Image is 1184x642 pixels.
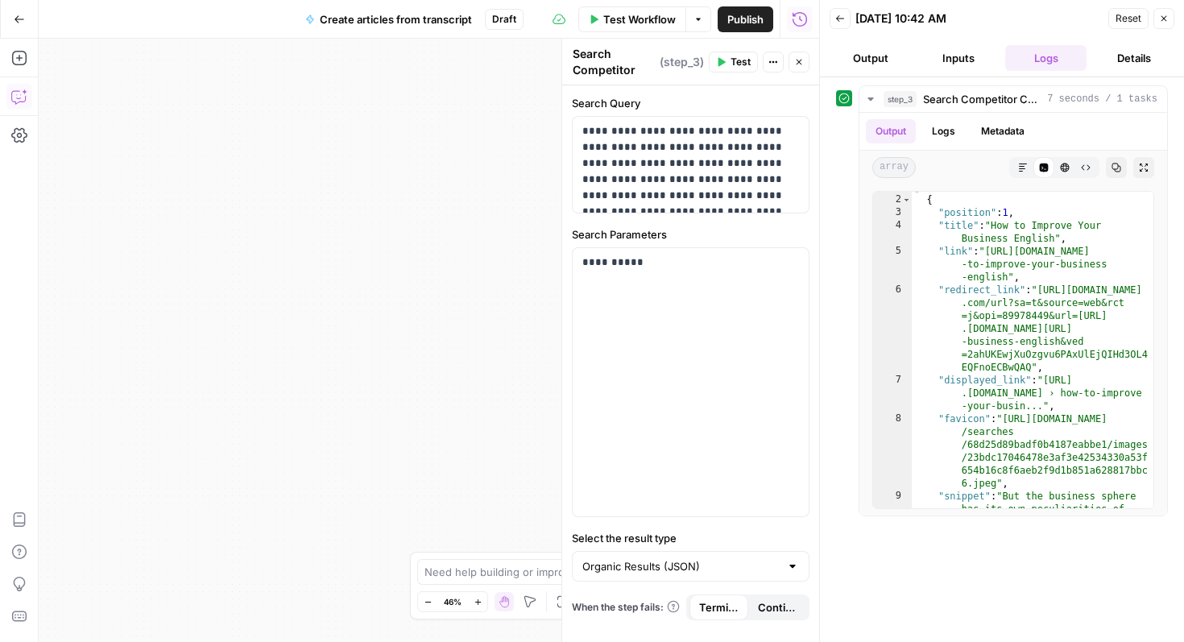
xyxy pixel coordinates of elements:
[492,12,516,27] span: Draft
[859,113,1167,516] div: 7 seconds / 1 tasks
[917,45,999,71] button: Inputs
[873,412,912,490] div: 8
[873,193,912,206] div: 2
[320,11,472,27] span: Create articles from transcript
[902,193,911,206] span: Toggle code folding, rows 2 through 14
[727,11,764,27] span: Publish
[748,594,807,620] button: Continue
[873,374,912,412] div: 7
[718,6,773,32] button: Publish
[1047,92,1157,106] span: 7 seconds / 1 tasks
[699,599,739,615] span: Terminate Workflow
[573,46,656,126] textarea: Search Competitor Content on B1 to B2 Business English
[572,530,809,546] label: Select the result type
[296,6,482,32] button: Create articles from transcript
[923,91,1041,107] span: Search Competitor Content on B1 to B2 Business English
[444,595,462,608] span: 46%
[709,52,758,72] button: Test
[859,86,1167,112] button: 7 seconds / 1 tasks
[873,284,912,374] div: 6
[922,119,965,143] button: Logs
[873,219,912,245] div: 4
[884,91,917,107] span: step_3
[582,558,780,574] input: Organic Results (JSON)
[1108,8,1149,29] button: Reset
[866,119,916,143] button: Output
[758,599,797,615] span: Continue
[830,45,911,71] button: Output
[1005,45,1087,71] button: Logs
[971,119,1034,143] button: Metadata
[572,600,680,615] a: When the step fails:
[660,54,704,70] span: ( step_3 )
[873,490,912,567] div: 9
[1093,45,1174,71] button: Details
[572,226,809,242] label: Search Parameters
[873,206,912,219] div: 3
[873,245,912,284] div: 5
[572,95,809,111] label: Search Query
[1116,11,1141,26] span: Reset
[731,55,751,69] span: Test
[578,6,685,32] button: Test Workflow
[603,11,676,27] span: Test Workflow
[872,157,916,178] span: array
